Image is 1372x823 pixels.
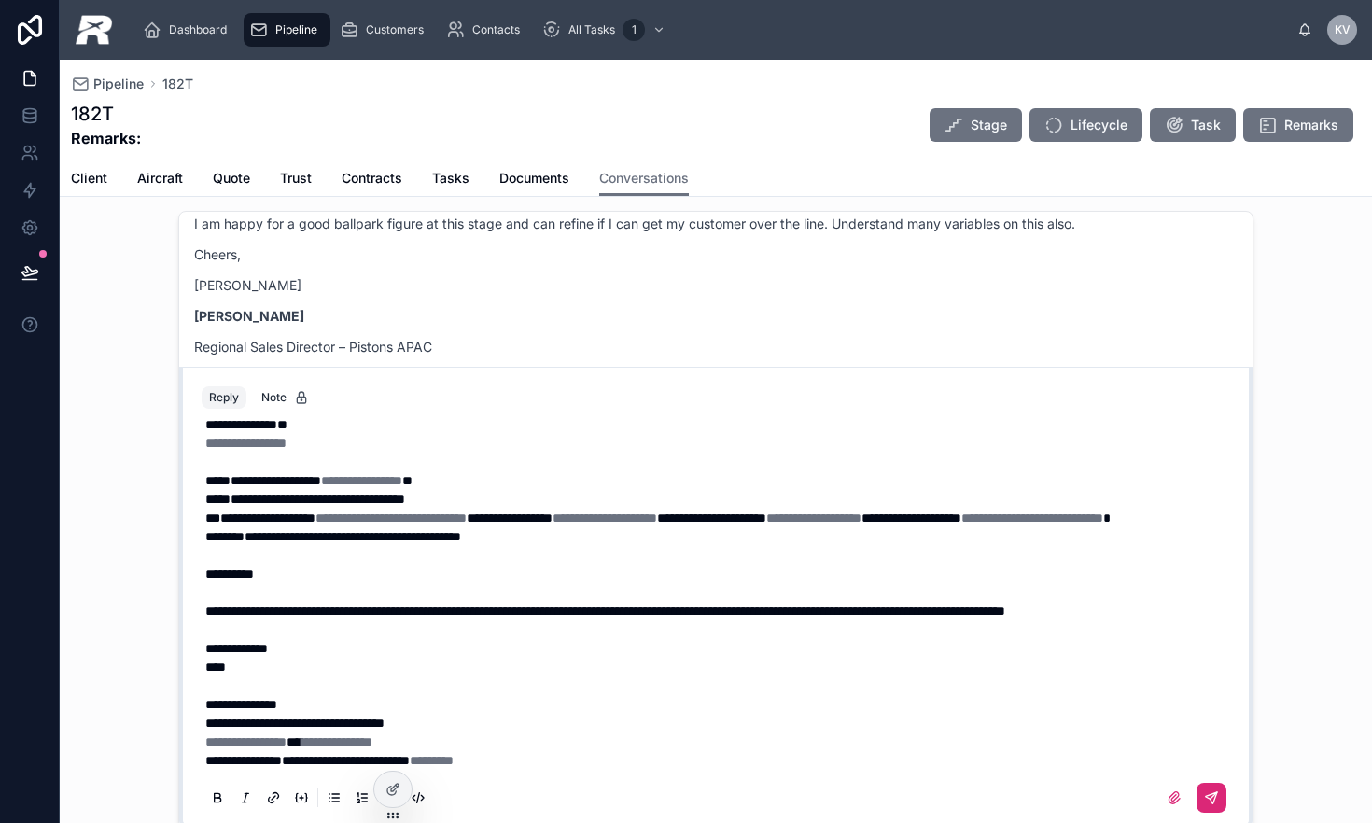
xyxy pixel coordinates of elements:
[75,15,113,45] img: App logo
[1191,116,1221,134] span: Task
[432,161,469,199] a: Tasks
[137,161,183,199] a: Aircraft
[1335,22,1351,37] span: KV
[254,386,316,409] button: Note
[202,386,246,409] button: Reply
[280,169,312,188] span: Trust
[499,161,569,199] a: Documents
[71,169,107,188] span: Client
[275,22,317,37] span: Pipeline
[568,22,615,37] span: All Tasks
[1243,108,1353,142] button: Remarks
[537,13,675,47] a: All Tasks1
[194,337,1238,356] p: Regional Sales Director – Pistons APAC
[162,75,193,93] a: 182T
[366,22,424,37] span: Customers
[499,169,569,188] span: Documents
[1071,116,1127,134] span: Lifecycle
[1150,108,1236,142] button: Task
[137,169,183,188] span: Aircraft
[213,161,250,199] a: Quote
[971,116,1007,134] span: Stage
[280,161,312,199] a: Trust
[599,169,689,188] span: Conversations
[169,22,227,37] span: Dashboard
[261,390,309,405] div: Note
[334,13,437,47] a: Customers
[137,13,240,47] a: Dashboard
[194,308,304,324] strong: [PERSON_NAME]
[71,75,144,93] a: Pipeline
[128,9,1297,50] div: scrollable content
[599,161,689,197] a: Conversations
[342,169,402,188] span: Contracts
[432,169,469,188] span: Tasks
[194,275,1238,295] p: [PERSON_NAME]
[213,169,250,188] span: Quote
[1029,108,1142,142] button: Lifecycle
[244,13,330,47] a: Pipeline
[441,13,533,47] a: Contacts
[71,101,141,127] h1: 182T
[194,214,1238,233] p: I am happy for a good ballpark figure at this stage and can refine if I can get my customer over ...
[194,244,1238,264] p: Cheers,
[472,22,520,37] span: Contacts
[1284,116,1338,134] span: Remarks
[71,127,141,149] strong: Remarks:
[71,161,107,199] a: Client
[623,19,645,41] div: 1
[930,108,1022,142] button: Stage
[342,161,402,199] a: Contracts
[93,75,144,93] span: Pipeline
